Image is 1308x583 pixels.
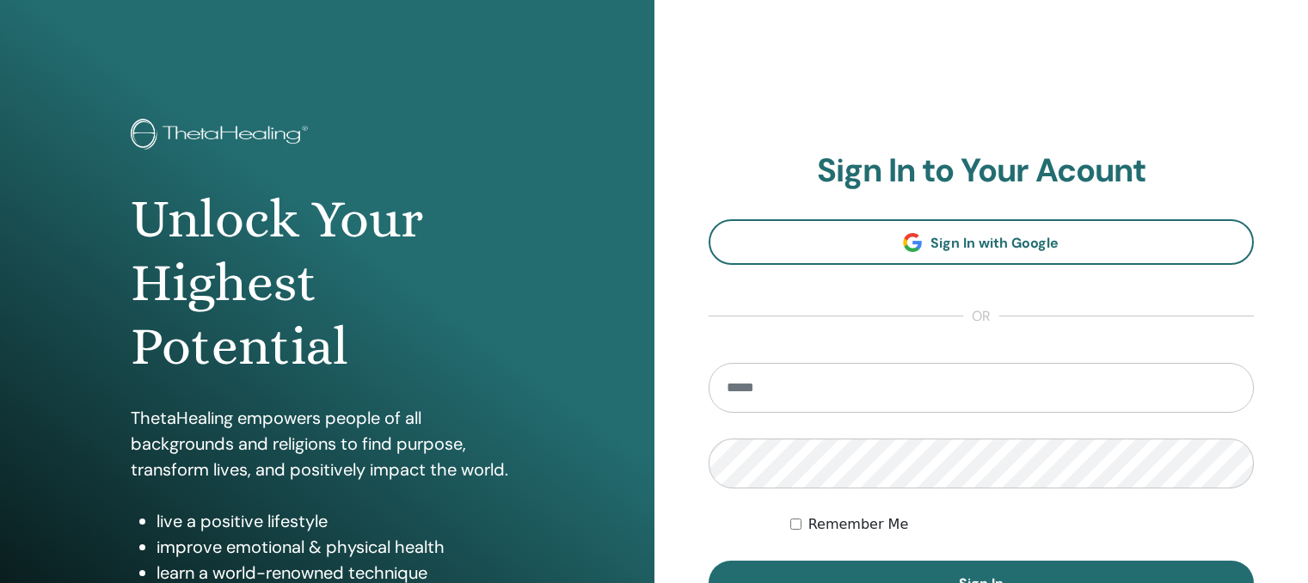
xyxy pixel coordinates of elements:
p: ThetaHealing empowers people of all backgrounds and religions to find purpose, transform lives, a... [131,405,524,482]
h2: Sign In to Your Acount [709,151,1255,191]
li: live a positive lifestyle [157,508,524,534]
h1: Unlock Your Highest Potential [131,187,524,379]
a: Sign In with Google [709,219,1255,265]
li: improve emotional & physical health [157,534,524,560]
div: Keep me authenticated indefinitely or until I manually logout [790,514,1254,535]
label: Remember Me [808,514,909,535]
span: or [963,306,999,327]
span: Sign In with Google [930,234,1059,252]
